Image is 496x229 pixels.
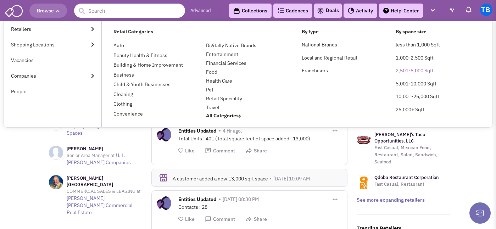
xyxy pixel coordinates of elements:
[206,86,213,93] a: Pet
[113,42,124,49] a: Auto
[67,195,133,216] a: [PERSON_NAME] [PERSON_NAME] Commercial Real Estate
[379,4,423,18] a: Help-Center
[4,52,101,68] a: Vacancies
[67,123,109,129] span: Property Manager at
[4,84,101,99] a: People
[206,95,242,102] a: Retail Speciality
[29,4,67,18] button: Browse
[383,8,389,13] img: help.png
[357,176,371,190] img: logo
[246,147,267,154] button: Share
[317,6,339,15] a: Deals
[113,101,132,107] a: Clothing
[178,128,216,136] span: Entities Updated
[173,175,339,182] div: A customer added a new 13,000 sqft space
[396,55,434,61] a: 1,000-2,500 Sqft
[67,152,115,158] span: Senior Area Manager at
[302,41,337,48] a: National Brands
[178,203,342,211] div: Contacts : 28
[178,196,216,204] span: Entities Updated
[357,197,425,203] a: See more expanding retailers
[229,4,272,18] a: Collections
[206,69,217,75] a: Food
[178,135,342,142] div: Total Units : 401 (Total square feet of space added : 13,000)
[223,128,242,134] span: 4 Hr ago.
[396,80,436,87] a: 5,001-10,000 Sqft
[396,28,480,35] h4: By space size
[302,28,386,35] h4: By type
[4,21,101,37] a: Retailers
[5,4,23,17] img: SmartAdmin
[357,133,371,147] img: logo
[344,4,377,18] a: Activity
[302,55,357,61] a: Local and Regional Retail
[4,37,101,52] a: Shopping Locations
[317,6,324,15] img: icon-deals.svg
[67,175,143,188] h3: [PERSON_NAME][GEOGRAPHIC_DATA]
[246,216,267,223] button: Share
[4,68,101,84] a: Companies
[67,188,141,194] span: COMMERCIAL SALES & LEASING at
[74,4,185,18] input: Search
[206,112,241,119] a: All Categories
[273,175,310,182] span: [DATE] 10:09 AM
[374,181,439,188] p: Fast Casual, Restaurant
[113,52,167,58] a: Beauty Health & Fitness
[206,78,232,84] a: Health Care
[113,72,134,78] a: Business
[67,146,143,152] h3: [PERSON_NAME]
[113,28,292,35] h4: Retail Categories
[113,62,183,68] a: Building & Home Improvement
[185,147,195,154] span: Like
[480,4,492,16] img: Tiffany Byram
[348,7,354,14] img: Activity.png
[278,8,284,13] img: Cadences_logo.png
[49,146,63,160] img: NoImageAvailable1.jpg
[396,106,424,113] a: 25,000+ Sqft
[67,152,131,166] a: U. L. [PERSON_NAME] Companies
[205,216,235,223] button: Comment
[374,174,439,180] a: Qdoba Restaurant Corporation
[206,51,238,57] a: Entertainment
[190,7,211,14] a: Advanced
[273,4,312,18] a: Cadences
[374,132,425,144] a: [PERSON_NAME]'s Taco Opportunities, LLC
[302,67,328,74] a: Franchisors
[37,7,60,14] span: Browse
[206,104,219,111] a: Travel
[223,196,259,202] span: [DATE] 08:30 PM
[185,216,195,222] span: Like
[113,111,143,117] a: Convenience
[233,7,240,14] img: icon-collection-lavender-black.svg
[113,81,171,88] a: Child & Youth Businesses
[67,123,126,136] a: Ruston Spaces
[178,147,195,154] button: Like
[178,216,195,223] button: Like
[206,60,246,66] a: Financial Services
[113,91,133,97] a: Cleaning
[205,147,235,154] button: Comment
[396,67,434,74] a: 2,501-5,000 Sqft
[396,41,440,48] a: less than 1,000 Sqft
[206,42,256,49] a: Digitally Native Brands
[396,93,439,100] a: 10,001-25,000 Sqft
[374,144,450,166] p: Fast Casual, Mexican Food, Restaurant, Salad, Sandwich, Seafood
